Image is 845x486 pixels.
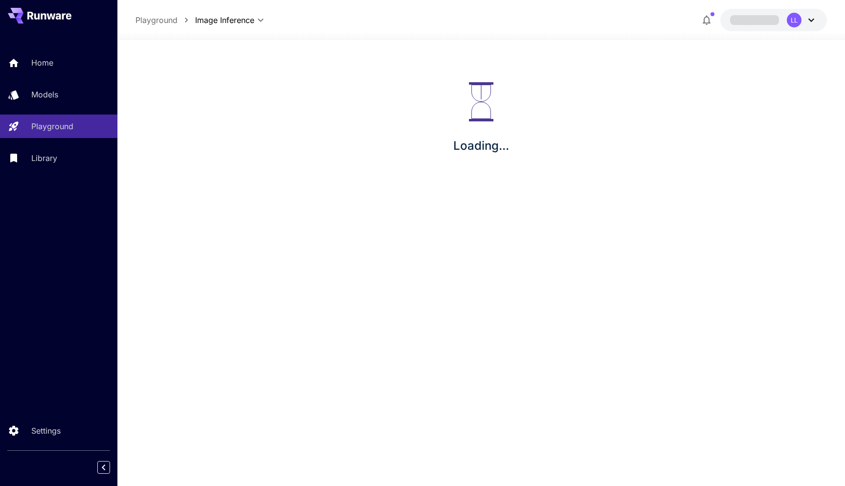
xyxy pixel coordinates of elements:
nav: breadcrumb [135,14,195,26]
div: Collapse sidebar [105,459,117,476]
p: Home [31,57,53,69]
p: Settings [31,425,61,437]
span: Image Inference [195,14,254,26]
p: Library [31,152,57,164]
div: LL [787,13,801,27]
button: LL [720,9,827,31]
button: Collapse sidebar [97,461,110,474]
p: Models [31,89,58,100]
p: Loading... [453,137,509,155]
a: Playground [135,14,178,26]
p: Playground [31,120,73,132]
